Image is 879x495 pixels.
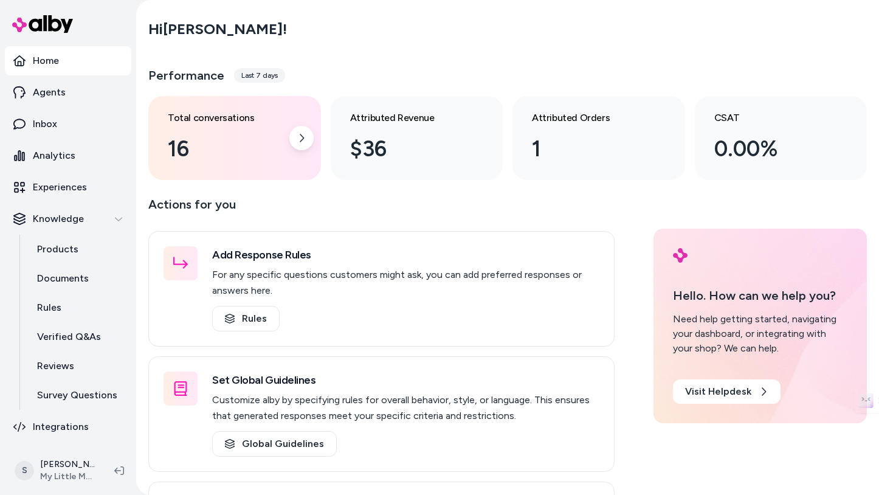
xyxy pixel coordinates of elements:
[5,412,131,441] a: Integrations
[673,248,688,263] img: alby Logo
[5,46,131,75] a: Home
[37,330,101,344] p: Verified Q&As
[673,312,847,356] div: Need help getting started, navigating your dashboard, or integrating with your shop? We can help.
[33,117,57,131] p: Inbox
[695,96,867,180] a: CSAT 0.00%
[33,180,87,195] p: Experiences
[168,133,282,165] div: 16
[350,111,464,125] h3: Attributed Revenue
[168,111,282,125] h3: Total conversations
[5,109,131,139] a: Inbox
[212,246,599,263] h3: Add Response Rules
[148,67,224,84] h3: Performance
[25,293,131,322] a: Rules
[33,212,84,226] p: Knowledge
[12,15,73,33] img: alby Logo
[25,351,131,381] a: Reviews
[212,306,280,331] a: Rules
[7,451,105,490] button: S[PERSON_NAME]My Little Magic Shop
[212,372,599,389] h3: Set Global Guidelines
[37,388,117,403] p: Survey Questions
[37,242,78,257] p: Products
[25,235,131,264] a: Products
[33,54,59,68] p: Home
[33,420,89,434] p: Integrations
[148,195,615,224] p: Actions for you
[714,111,829,125] h3: CSAT
[33,85,66,100] p: Agents
[512,96,685,180] a: Attributed Orders 1
[5,173,131,202] a: Experiences
[331,96,503,180] a: Attributed Revenue $36
[37,300,61,315] p: Rules
[40,471,95,483] span: My Little Magic Shop
[350,133,464,165] div: $36
[212,431,337,457] a: Global Guidelines
[5,78,131,107] a: Agents
[714,133,829,165] div: 0.00%
[37,359,74,373] p: Reviews
[673,286,847,305] p: Hello. How can we help you?
[532,111,646,125] h3: Attributed Orders
[234,68,285,83] div: Last 7 days
[532,133,646,165] div: 1
[40,459,95,471] p: [PERSON_NAME]
[148,20,287,38] h2: Hi [PERSON_NAME] !
[673,379,781,404] a: Visit Helpdesk
[33,148,75,163] p: Analytics
[5,204,131,234] button: Knowledge
[148,96,321,180] a: Total conversations 16
[25,381,131,410] a: Survey Questions
[25,322,131,351] a: Verified Q&As
[25,264,131,293] a: Documents
[212,267,599,299] p: For any specific questions customers might ask, you can add preferred responses or answers here.
[5,141,131,170] a: Analytics
[37,271,89,286] p: Documents
[212,392,599,424] p: Customize alby by specifying rules for overall behavior, style, or language. This ensures that ge...
[15,461,34,480] span: S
